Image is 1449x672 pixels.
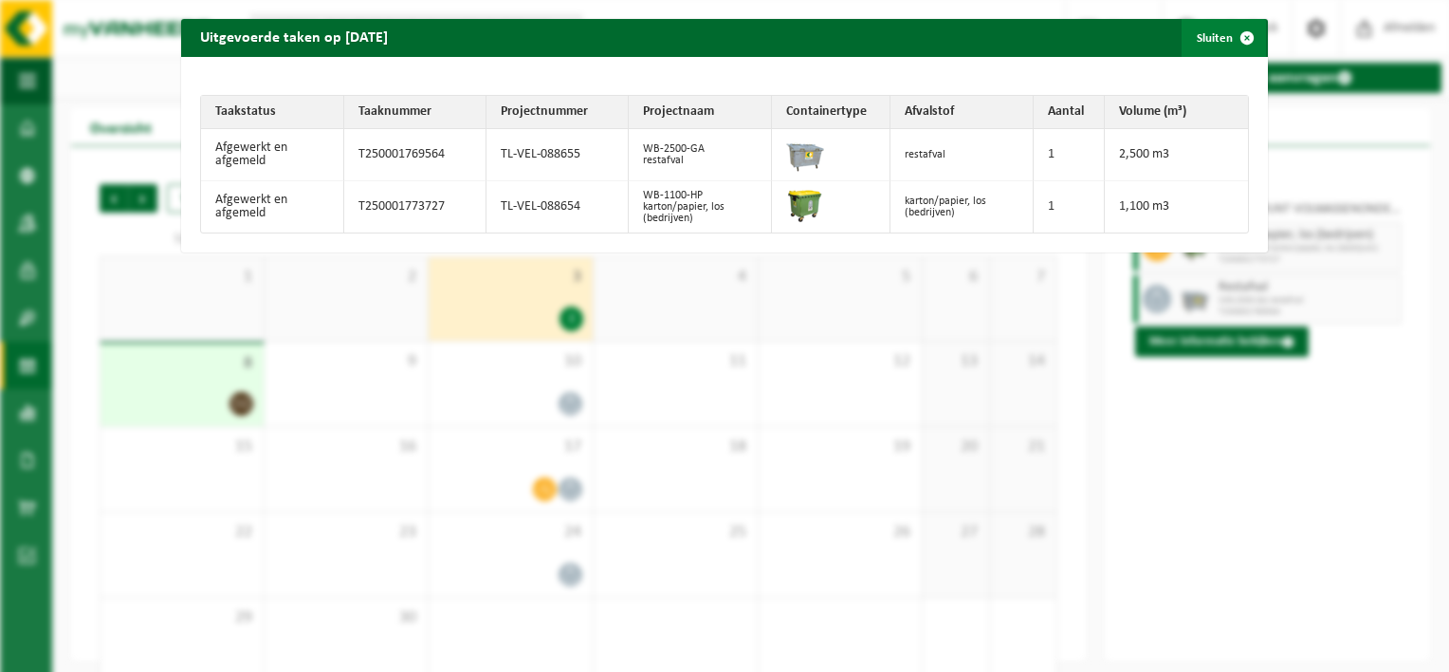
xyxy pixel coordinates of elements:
h2: Uitgevoerde taken op [DATE] [181,19,407,55]
th: Containertype [772,96,890,129]
td: 2,500 m3 [1105,129,1248,181]
th: Taaknummer [344,96,486,129]
td: Afgewerkt en afgemeld [201,129,344,181]
td: restafval [890,129,1034,181]
th: Projectnummer [486,96,629,129]
td: Afgewerkt en afgemeld [201,181,344,233]
td: WB-1100-HP karton/papier, los (bedrijven) [629,181,772,233]
td: 1,100 m3 [1105,181,1248,233]
th: Aantal [1034,96,1105,129]
button: Sluiten [1182,19,1266,57]
td: T250001773727 [344,181,486,233]
td: TL-VEL-088654 [486,181,629,233]
th: Taakstatus [201,96,344,129]
td: TL-VEL-088655 [486,129,629,181]
th: Projectnaam [629,96,772,129]
img: WB-1100-HPE-GN-50 [786,186,824,224]
td: T250001769564 [344,129,486,181]
td: 1 [1034,181,1105,233]
td: WB-2500-GA restafval [629,129,772,181]
th: Afvalstof [890,96,1034,129]
td: 1 [1034,129,1105,181]
td: karton/papier, los (bedrijven) [890,181,1034,233]
th: Volume (m³) [1105,96,1248,129]
img: WB-2500-GAL-GY-01 [786,134,824,172]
